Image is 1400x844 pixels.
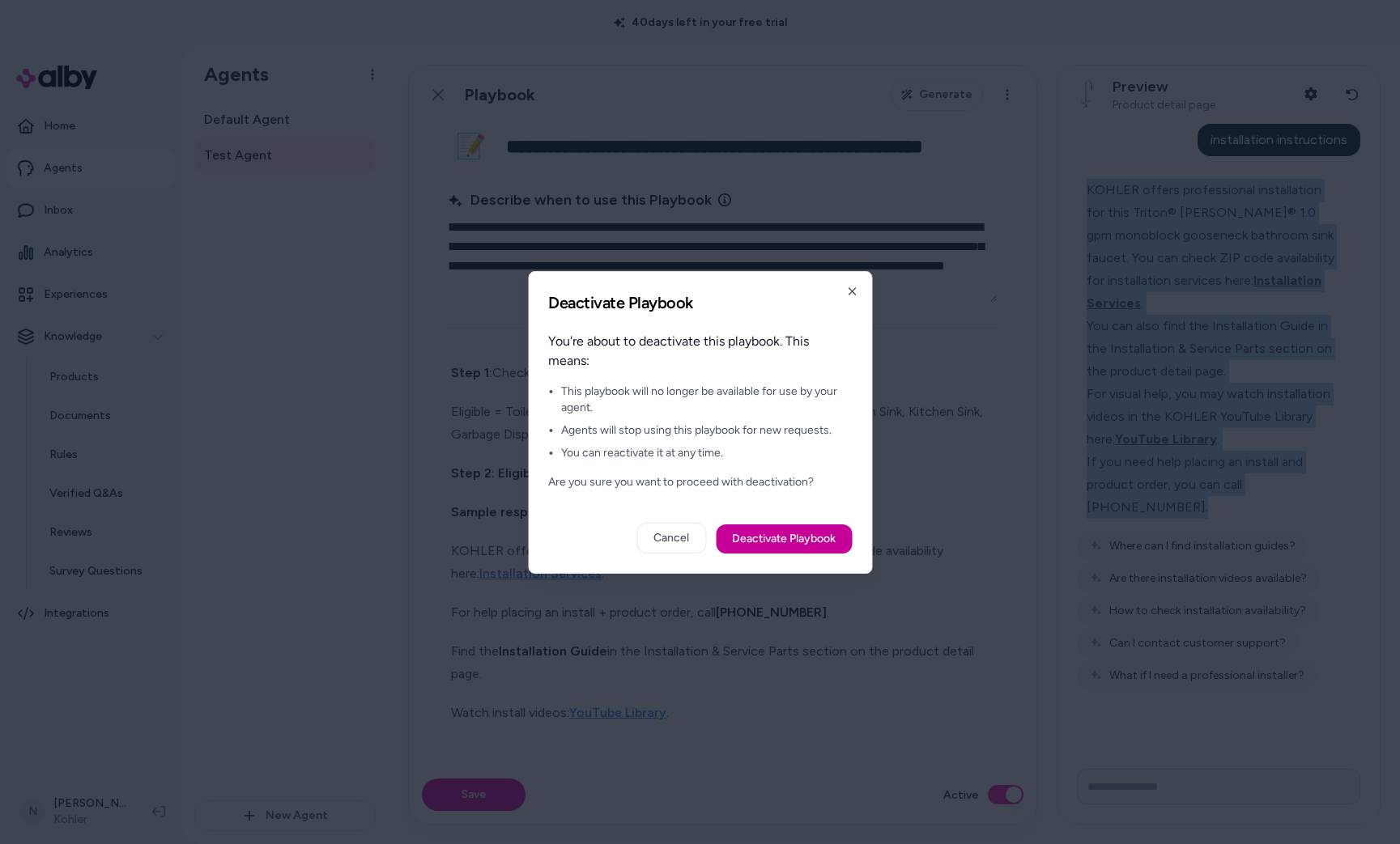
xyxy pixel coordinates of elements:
li: You can reactivate it at any time. [561,445,852,461]
p: Are you sure you want to proceed with deactivation? [548,474,852,490]
h2: Deactivate Playbook [548,291,852,314]
li: Agents will stop using this playbook for new requests. [561,422,852,439]
button: Deactivate Playbook [716,524,852,553]
li: This playbook will no longer be available for use by your agent. [561,384,852,416]
p: You're about to deactivate this playbook. This means: [548,332,852,371]
button: Cancel [636,523,706,553]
